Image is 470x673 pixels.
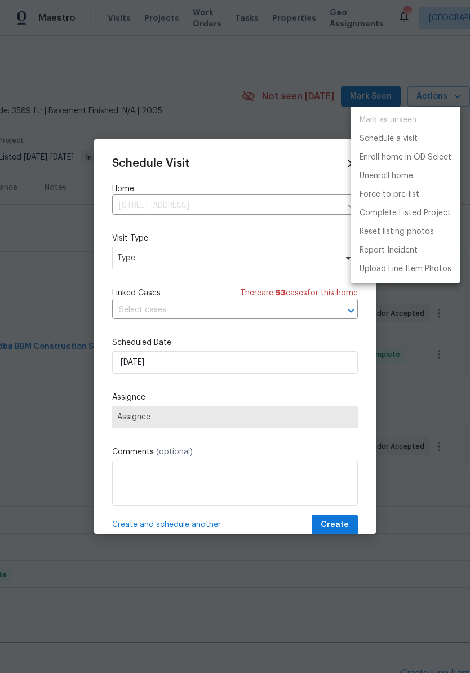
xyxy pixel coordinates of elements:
p: Force to pre-list [360,189,419,201]
p: Complete Listed Project [360,207,451,219]
p: Schedule a visit [360,133,418,145]
p: Upload Line Item Photos [360,263,451,275]
p: Report Incident [360,245,418,256]
p: Enroll home in OD Select [360,152,451,163]
p: Unenroll home [360,170,413,182]
p: Reset listing photos [360,226,434,238]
